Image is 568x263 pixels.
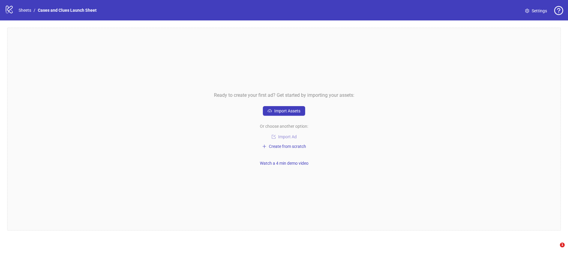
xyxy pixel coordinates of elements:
li: / [34,7,35,14]
a: Sheets [17,7,32,14]
span: cloud-upload [268,109,272,113]
a: Settings [520,6,552,16]
span: question-circle [554,6,563,15]
button: Import Ad [263,133,305,140]
a: Cases and Clues Launch Sheet [37,7,98,14]
span: 1 [560,243,565,247]
button: Create from scratch [260,143,308,150]
span: Or choose another option: [260,123,308,130]
iframe: Intercom live chat [548,243,562,257]
span: plus [262,144,266,148]
span: setting [525,9,529,13]
span: Ready to create your first ad? Get started by importing your assets: [214,91,354,99]
button: Import Assets [263,106,305,116]
span: Settings [532,8,547,14]
span: Import Assets [274,109,300,113]
span: Create from scratch [269,144,306,149]
button: Watch a 4 min demo video [257,160,311,167]
span: import [272,135,276,139]
span: Watch a 4 min demo video [260,161,308,166]
span: Import Ad [278,134,297,139]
